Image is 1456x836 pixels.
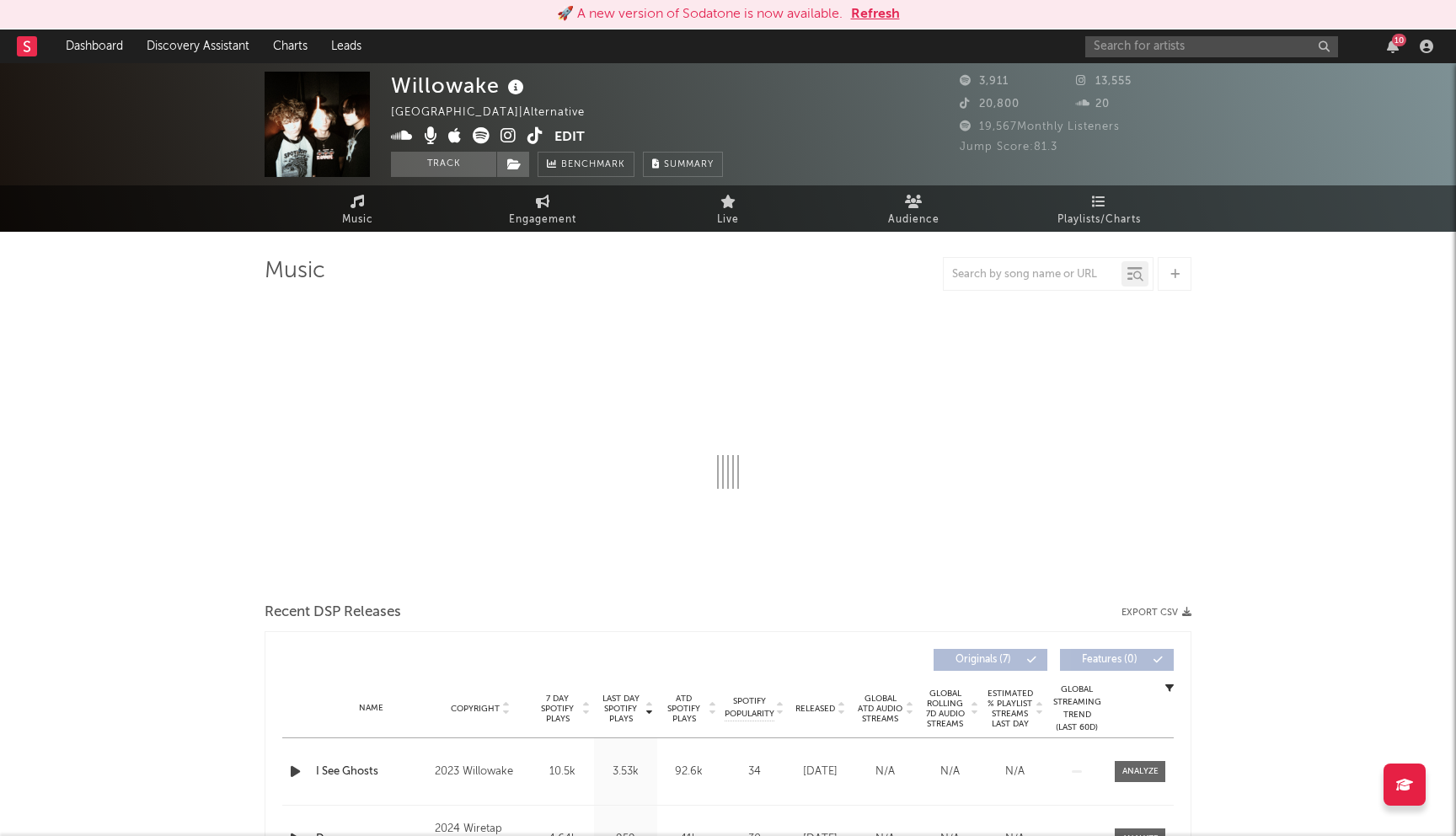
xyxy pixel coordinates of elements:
[342,210,373,230] span: Music
[792,764,848,780] div: [DATE]
[661,694,706,724] span: ATD Spotify Plays
[1085,36,1338,57] input: Search for artists
[557,4,843,24] div: 🚀 A new version of Sodatone is now available.
[922,689,968,729] span: Global Rolling 7D Audio Streams
[319,29,373,63] a: Leads
[316,764,426,780] a: I See Ghosts
[725,764,784,780] div: 34
[450,185,635,232] a: Engagement
[960,76,1009,87] span: 3,911
[1392,34,1406,46] div: 10
[795,704,835,714] span: Released
[391,72,528,99] div: Willowake
[316,702,426,715] div: Name
[535,764,590,780] div: 10.5k
[857,694,903,724] span: Global ATD Audio Streams
[1060,649,1174,671] button: Features(0)
[135,29,261,63] a: Discovery Assistant
[922,764,978,780] div: N/A
[664,160,714,169] span: Summary
[1057,210,1141,230] span: Playlists/Charts
[960,99,1020,110] span: 20,800
[945,655,1022,665] span: Originals ( 7 )
[1071,655,1148,665] span: Features ( 0 )
[661,764,716,780] div: 92.6k
[821,185,1006,232] a: Audience
[391,103,604,123] div: [GEOGRAPHIC_DATA] | Alternative
[1076,99,1110,110] span: 20
[54,29,135,63] a: Dashboard
[888,210,939,230] span: Audience
[1052,683,1102,734] div: Global Streaming Trend (Last 60D)
[538,152,634,177] a: Benchmark
[960,142,1057,153] span: Jump Score: 81.3
[1076,76,1132,87] span: 13,555
[851,4,900,24] button: Refresh
[960,121,1120,132] span: 19,567 Monthly Listeners
[643,152,723,177] button: Summary
[1387,40,1399,53] button: 10
[451,704,500,714] span: Copyright
[987,764,1043,780] div: N/A
[265,603,401,623] span: Recent DSP Releases
[934,649,1047,671] button: Originals(7)
[987,689,1033,729] span: Estimated % Playlist Streams Last Day
[561,155,625,175] span: Benchmark
[261,29,319,63] a: Charts
[725,695,774,721] span: Spotify Popularity
[265,185,450,232] a: Music
[554,127,585,148] button: Edit
[598,764,653,780] div: 3.53k
[717,210,739,230] span: Live
[391,152,496,177] button: Track
[1121,608,1191,618] button: Export CSV
[509,210,576,230] span: Engagement
[1006,185,1191,232] a: Playlists/Charts
[598,694,643,724] span: Last Day Spotify Plays
[857,764,913,780] div: N/A
[944,268,1121,281] input: Search by song name or URL
[535,694,580,724] span: 7 Day Spotify Plays
[635,185,821,232] a: Live
[435,762,527,782] div: 2023 Willowake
